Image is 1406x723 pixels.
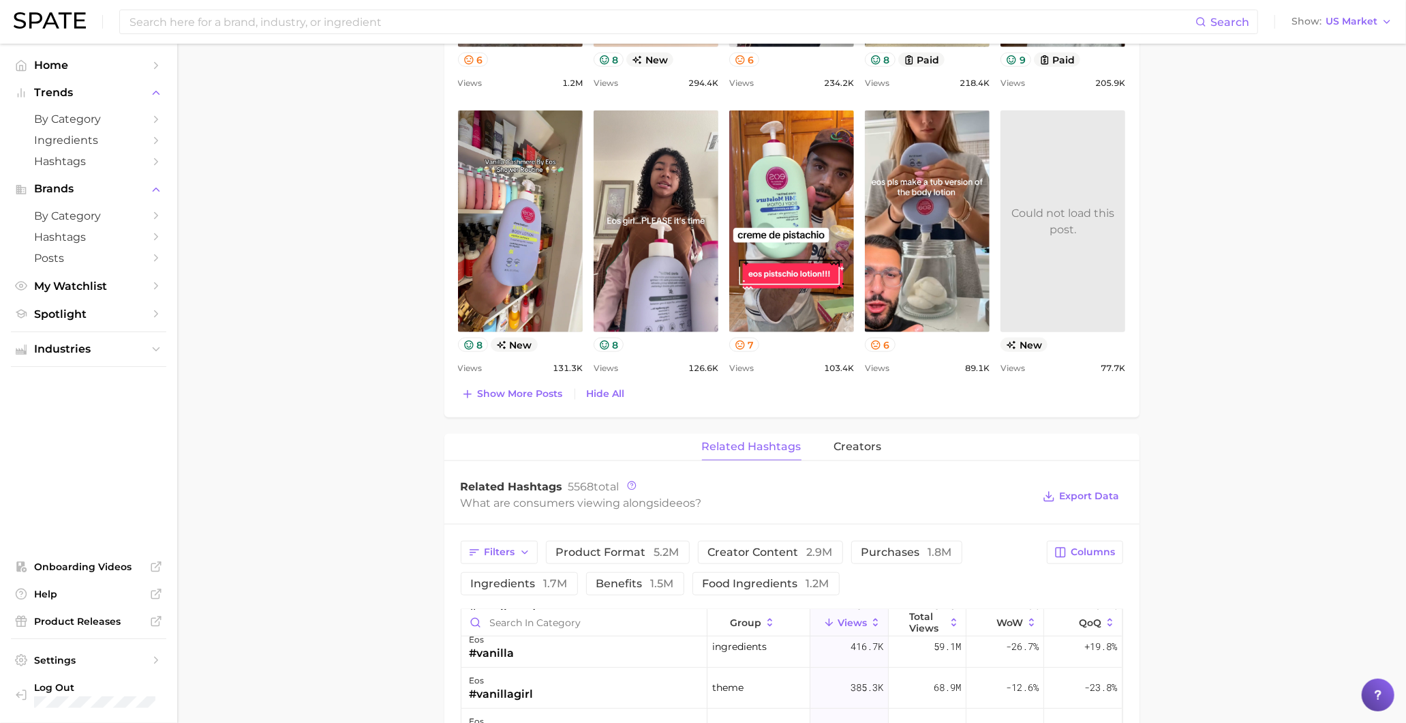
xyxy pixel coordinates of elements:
[461,610,707,636] input: Search in category
[471,578,568,589] span: ingredients
[458,385,566,404] button: Show more posts
[568,480,594,493] span: 5568
[34,113,143,126] span: by Category
[712,638,767,655] span: ingredients
[1292,18,1321,25] span: Show
[1095,75,1125,91] span: 205.9k
[1326,18,1377,25] span: US Market
[34,231,143,244] span: Hashtags
[865,338,896,352] button: 6
[889,610,966,636] button: Total Views
[34,343,143,355] span: Industries
[865,53,896,67] button: 8
[34,588,143,600] span: Help
[1000,205,1125,238] div: Could not load this post.
[688,360,718,377] span: 126.6k
[824,75,854,91] span: 234.2k
[1060,490,1120,502] span: Export Data
[11,248,166,269] a: Posts
[34,308,143,321] span: Spotlight
[1288,13,1396,31] button: ShowUS Market
[11,276,166,297] a: My Watchlist
[594,53,624,67] button: 8
[458,360,483,377] span: Views
[470,645,515,662] div: #vanilla
[34,183,143,195] span: Brands
[553,360,583,377] span: 131.3k
[562,75,583,91] span: 1.2m
[851,638,883,655] span: 416.7k
[934,638,961,655] span: 59.1m
[11,584,166,604] a: Help
[703,578,829,589] span: food ingredients
[838,617,867,628] span: Views
[11,226,166,248] a: Hashtags
[34,615,143,628] span: Product Releases
[1000,75,1025,91] span: Views
[11,611,166,632] a: Product Releases
[11,304,166,325] a: Spotlight
[461,541,538,564] button: Filters
[11,108,166,130] a: by Category
[568,480,620,493] span: total
[1000,338,1048,352] span: new
[1084,679,1117,696] span: -23.8%
[11,179,166,199] button: Brands
[11,83,166,103] button: Trends
[11,151,166,172] a: Hashtags
[1044,610,1122,636] button: QoQ
[34,209,143,222] span: by Category
[1084,638,1117,655] span: +19.8%
[1000,360,1025,377] span: Views
[1039,487,1122,506] button: Export Data
[461,480,563,493] span: Related Hashtags
[909,611,945,633] span: Total Views
[729,338,760,352] button: 7
[34,280,143,293] span: My Watchlist
[1101,360,1125,377] span: 77.7k
[851,679,883,696] span: 385.3k
[865,360,889,377] span: Views
[34,561,143,573] span: Onboarding Videos
[807,546,833,559] span: 2.9m
[1006,679,1039,696] span: -12.6%
[485,546,515,558] span: Filters
[996,617,1023,628] span: WoW
[14,12,86,29] img: SPATE
[11,339,166,359] button: Industries
[11,130,166,151] a: Ingredients
[478,388,563,400] span: Show more posts
[594,338,624,352] button: 8
[730,617,761,628] span: group
[11,650,166,670] a: Settings
[1210,16,1249,29] span: Search
[712,679,744,696] span: theme
[470,673,534,689] div: eos
[966,610,1044,636] button: WoW
[1006,638,1039,655] span: -26.7%
[1071,546,1116,558] span: Columns
[596,578,674,589] span: benefits
[708,547,833,558] span: creator content
[806,577,829,590] span: 1.2m
[594,360,618,377] span: Views
[34,155,143,168] span: Hashtags
[707,610,811,636] button: group
[34,134,143,147] span: Ingredients
[458,53,489,67] button: 6
[654,546,679,559] span: 5.2m
[594,75,618,91] span: Views
[470,686,534,703] div: #vanillagirl
[11,557,166,577] a: Onboarding Videos
[458,338,489,352] button: 8
[11,55,166,76] a: Home
[587,388,625,400] span: Hide All
[729,75,754,91] span: Views
[865,75,889,91] span: Views
[824,360,854,377] span: 103.4k
[688,75,718,91] span: 294.4k
[34,681,155,694] span: Log Out
[1079,617,1101,628] span: QoQ
[651,577,674,590] span: 1.5m
[960,75,990,91] span: 218.4k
